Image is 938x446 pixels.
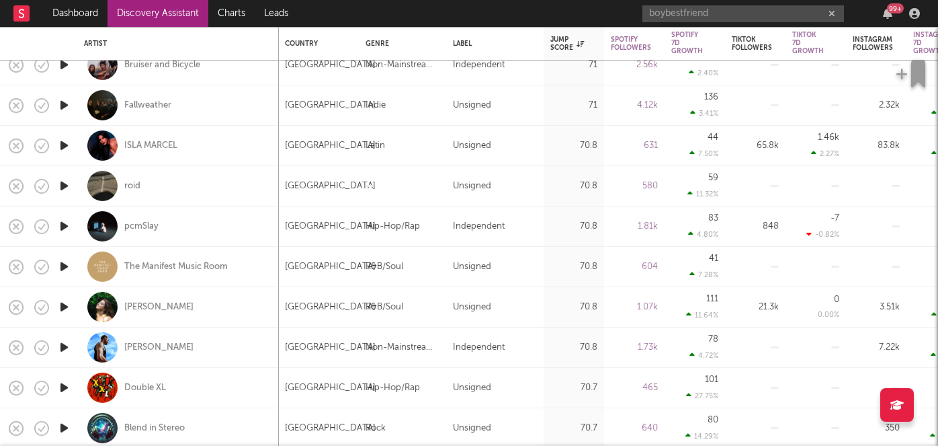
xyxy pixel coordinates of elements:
[708,52,718,61] div: 60
[792,31,824,55] div: Tiktok 7D Growth
[453,57,505,73] div: Independent
[689,149,718,158] div: 7.50 %
[708,335,718,344] div: 78
[285,137,376,153] div: [GEOGRAPHIC_DATA]
[611,299,658,315] div: 1.07k
[84,40,265,48] div: Artist
[285,420,376,436] div: [GEOGRAPHIC_DATA]
[550,218,597,234] div: 70.8
[806,230,839,239] div: -0.82 %
[690,109,718,118] div: 3.41 %
[611,258,658,274] div: 604
[124,422,185,434] a: Blend in Stereo
[689,351,718,360] div: 4.72 %
[366,339,439,355] div: Non-Mainstream Electronic
[687,190,718,198] div: 11.32 %
[708,174,718,182] div: 59
[705,375,718,384] div: 101
[689,270,718,279] div: 7.28 %
[366,258,403,274] div: R&B/Soul
[689,69,718,77] div: 2.40 %
[550,57,597,73] div: 71
[285,299,376,315] div: [GEOGRAPHIC_DATA]
[453,40,530,48] div: Label
[887,3,904,13] div: 99 +
[883,8,892,19] button: 99+
[124,301,194,313] a: [PERSON_NAME]
[550,379,597,396] div: 70.7
[550,137,597,153] div: 70.8
[366,97,386,113] div: Indie
[453,137,491,153] div: Unsigned
[366,218,420,234] div: Hip-Hop/Rap
[685,432,718,441] div: 14.29 %
[124,59,200,71] a: Bruiser and Bicycle
[642,5,844,22] input: Search for artists
[853,339,900,355] div: 7.22k
[853,36,893,52] div: Instagram Followers
[708,214,718,223] div: 83
[709,254,718,263] div: 41
[285,258,376,274] div: [GEOGRAPHIC_DATA]
[285,57,376,73] div: [GEOGRAPHIC_DATA]
[732,36,772,52] div: Tiktok Followers
[285,379,376,396] div: [GEOGRAPHIC_DATA]
[285,97,376,113] div: [GEOGRAPHIC_DATA]
[366,137,385,153] div: Latin
[124,99,171,111] a: Fallweather
[453,178,491,194] div: Unsigned
[834,295,839,304] div: 0
[550,178,597,194] div: 70.8
[550,97,597,113] div: 71
[366,379,420,396] div: Hip-Hop/Rap
[688,230,718,239] div: 4.80 %
[550,258,597,274] div: 70.8
[611,137,658,153] div: 631
[453,299,491,315] div: Unsigned
[708,133,718,142] div: 44
[686,311,718,320] div: 11.64 %
[611,57,658,73] div: 2.56k
[611,178,658,194] div: 580
[708,416,718,424] div: 80
[611,218,658,234] div: 1.81k
[611,339,658,355] div: 1.73k
[285,178,376,194] div: [GEOGRAPHIC_DATA]
[611,97,658,113] div: 4.12k
[732,218,779,234] div: 848
[732,299,779,315] div: 21.3k
[550,36,584,52] div: Jump Score
[550,299,597,315] div: 70.8
[124,341,194,353] a: [PERSON_NAME]
[704,93,718,102] div: 136
[611,379,658,396] div: 465
[124,220,159,232] a: pcmSlay
[732,137,779,153] div: 65.8k
[453,420,491,436] div: Unsigned
[285,339,376,355] div: [GEOGRAPHIC_DATA]
[818,133,839,142] div: 1.46k
[706,295,718,303] div: 111
[124,381,166,394] a: Double XL
[124,180,140,192] a: roid
[453,379,491,396] div: Unsigned
[853,299,900,315] div: 3.51k
[124,260,228,272] a: The Manifest Music Room
[853,97,900,113] div: 2.32k
[366,420,386,436] div: Rock
[853,137,900,153] div: 83.8k
[671,31,703,55] div: Spotify 7D Growth
[366,57,439,73] div: Non-Mainstream Electronic
[686,392,718,400] div: 27.75 %
[453,218,505,234] div: Independent
[818,311,839,319] div: 0.00 %
[285,40,345,48] div: Country
[285,218,376,234] div: [GEOGRAPHIC_DATA]
[453,97,491,113] div: Unsigned
[366,40,433,48] div: Genre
